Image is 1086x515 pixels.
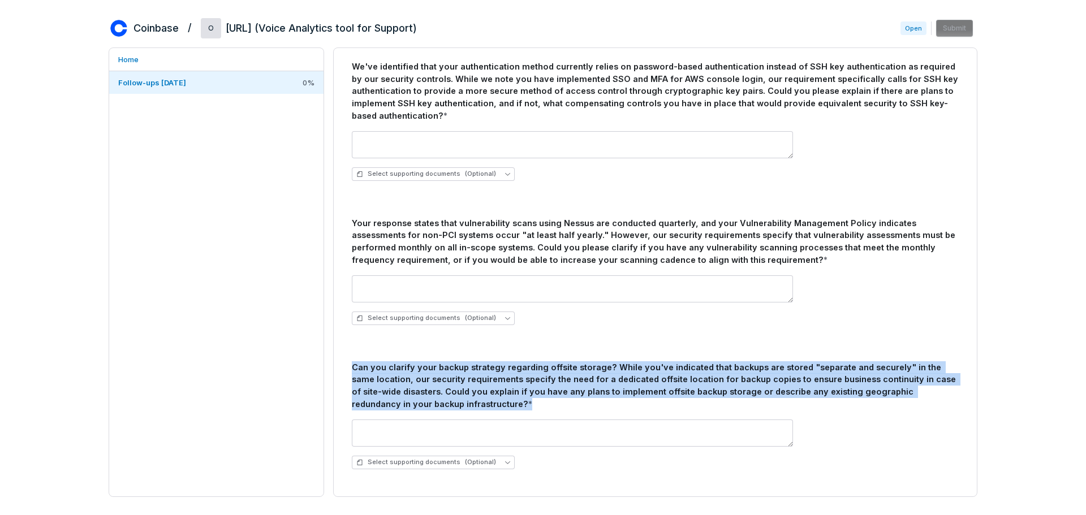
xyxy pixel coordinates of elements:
[226,21,417,36] h2: [URL] (Voice Analytics tool for Support)
[109,71,324,94] a: Follow-ups [DATE]0%
[303,77,314,88] span: 0 %
[465,314,496,322] span: (Optional)
[352,60,959,122] div: We've identified that your authentication method currently relies on password-based authenticatio...
[356,314,496,322] span: Select supporting documents
[352,217,959,266] div: Your response states that vulnerability scans using Nessus are conducted quarterly, and your Vuln...
[188,18,192,35] h2: /
[133,21,179,36] h2: Coinbase
[356,170,496,178] span: Select supporting documents
[356,458,496,466] span: Select supporting documents
[352,361,959,410] div: Can you clarify your backup strategy regarding offsite storage? While you've indicated that backu...
[900,21,926,35] span: Open
[465,458,496,466] span: (Optional)
[109,48,324,71] a: Home
[465,170,496,178] span: (Optional)
[118,78,186,87] span: Follow-ups [DATE]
